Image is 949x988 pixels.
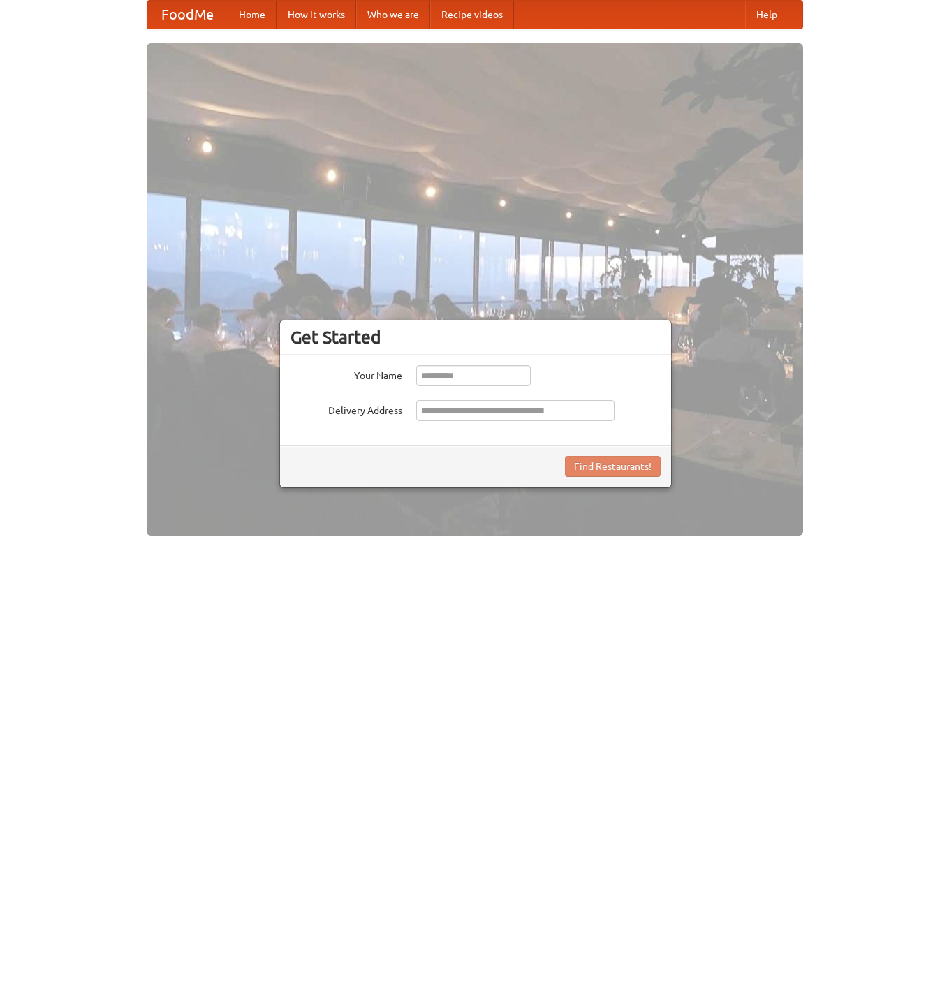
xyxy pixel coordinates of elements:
[147,1,228,29] a: FoodMe
[430,1,514,29] a: Recipe videos
[228,1,277,29] a: Home
[277,1,356,29] a: How it works
[290,365,402,383] label: Your Name
[290,327,661,348] h3: Get Started
[565,456,661,477] button: Find Restaurants!
[356,1,430,29] a: Who we are
[290,400,402,418] label: Delivery Address
[745,1,788,29] a: Help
